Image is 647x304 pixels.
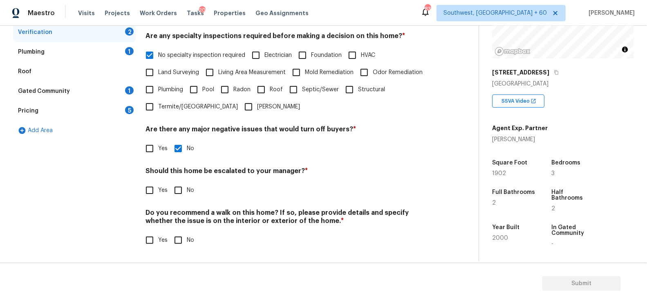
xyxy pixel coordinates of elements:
span: Maestro [28,9,55,17]
span: Work Orders [140,9,177,17]
button: Toggle attribution [620,45,630,54]
h4: Are any specialty inspections required before making a decision on this home? [146,32,433,43]
span: 3 [551,171,555,176]
span: 2 [551,206,555,212]
span: Geo Assignments [255,9,309,17]
span: Land Surveying [158,68,199,77]
span: 2000 [492,235,508,241]
span: Roof [270,86,283,94]
span: No specialty inspection required [158,51,245,60]
div: [PERSON_NAME] [492,135,548,144]
h5: Full Bathrooms [492,189,535,195]
h4: Are there any major negative issues that would turn off buyers? [146,125,433,137]
h5: Half Bathrooms [551,189,595,201]
div: SSVA Video [492,95,544,108]
span: No [187,144,194,153]
h5: [STREET_ADDRESS] [492,68,549,77]
span: Tasks [187,10,204,16]
h4: Should this home be escalated to your manager? [146,167,433,178]
span: Plumbing [158,86,183,94]
span: SSVA Video [501,97,533,105]
span: No [187,186,194,195]
span: No [187,236,194,245]
span: Radon [233,86,251,94]
div: Add Area [13,121,136,140]
span: Pool [202,86,214,94]
div: 2 [125,27,134,36]
span: Properties [214,9,246,17]
span: Toggle attribution [622,45,627,54]
h5: Bedrooms [551,160,580,166]
div: Verification [18,28,52,36]
div: Plumbing [18,48,45,56]
span: [PERSON_NAME] [257,103,300,111]
h4: Do you recommend a walk on this home? If so, please provide details and specify whether the issue... [146,209,433,228]
span: Visits [78,9,95,17]
span: - [551,241,553,247]
span: Foundation [311,51,342,60]
h5: Square Foot [492,160,527,166]
div: 832 [425,5,430,13]
span: Septic/Sewer [302,86,339,94]
button: Copy Address [553,69,560,76]
h5: Year Built [492,225,519,230]
div: 20 [199,6,206,14]
h5: Agent Exp. Partner [492,124,548,132]
div: Roof [18,68,31,76]
span: Southwest, [GEOGRAPHIC_DATA] + 60 [443,9,547,17]
span: Yes [158,186,168,195]
h5: In Gated Community [551,225,595,236]
div: Gated Community [18,87,70,95]
span: [PERSON_NAME] [585,9,635,17]
div: 1 [125,47,134,55]
span: Structural [358,86,385,94]
span: 1902 [492,171,506,176]
div: 5 [125,106,134,114]
img: Open In New Icon [531,98,536,104]
div: [GEOGRAPHIC_DATA] [492,80,634,88]
span: Yes [158,144,168,153]
span: Yes [158,236,168,245]
span: Living Area Measurement [218,68,286,77]
span: Odor Remediation [373,68,423,77]
span: Mold Remediation [305,68,354,77]
span: Projects [105,9,130,17]
span: Termite/[GEOGRAPHIC_DATA] [158,103,238,111]
div: 1 [125,86,134,95]
span: 2 [492,200,496,206]
span: Electrician [264,51,292,60]
div: Pricing [18,107,38,115]
span: HVAC [361,51,375,60]
a: Mapbox homepage [495,47,531,56]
